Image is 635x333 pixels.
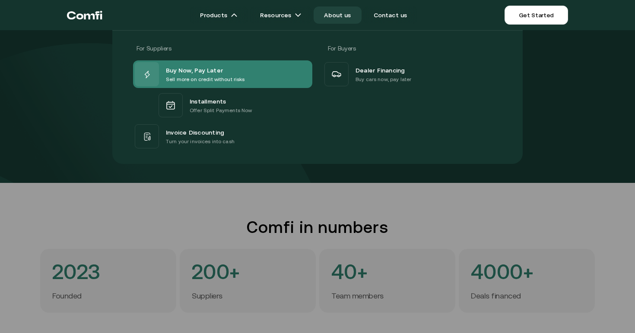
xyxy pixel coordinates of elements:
[295,12,302,19] img: arrow icons
[67,2,102,28] a: Return to the top of the Comfi home page
[363,6,418,24] a: Contact us
[328,45,356,52] span: For Buyers
[356,65,405,75] span: Dealer Financing
[137,45,171,52] span: For Suppliers
[505,6,568,25] a: Get Started
[133,123,312,150] a: Invoice DiscountingTurn your invoices into cash
[133,60,312,88] a: Buy Now, Pay LaterSell more on credit without risks
[190,106,252,115] p: Offer Split Payments Now
[356,75,411,84] p: Buy cars now, pay later
[133,88,312,123] a: InstallmentsOffer Split Payments Now
[190,96,226,106] span: Installments
[231,12,238,19] img: arrow icons
[166,137,235,146] p: Turn your invoices into cash
[166,127,224,137] span: Invoice Discounting
[190,6,248,24] a: Productsarrow icons
[314,6,361,24] a: About us
[250,6,312,24] a: Resourcesarrow icons
[166,75,245,84] p: Sell more on credit without risks
[323,60,502,88] a: Dealer FinancingBuy cars now, pay later
[166,65,223,75] span: Buy Now, Pay Later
